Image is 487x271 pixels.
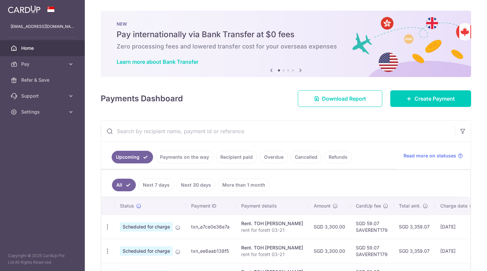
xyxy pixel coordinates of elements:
[308,215,351,239] td: SGD 3,300.00
[120,203,134,209] span: Status
[356,203,381,209] span: CardUp fee
[322,95,366,103] span: Download Report
[404,152,456,159] span: Read more on statuses
[186,197,236,215] th: Payment ID
[117,29,455,40] h5: Pay internationally via Bank Transfer at $0 fees
[101,11,471,77] img: Bank transfer banner
[440,203,467,209] span: Charge date
[11,23,74,30] p: [EMAIL_ADDRESS][DOMAIN_NAME]
[394,215,435,239] td: SGD 3,359.07
[101,93,183,105] h4: Payments Dashboard
[117,58,198,65] a: Learn more about Bank Transfer
[120,222,173,231] span: Scheduled for charge
[390,90,471,107] a: Create Payment
[236,197,308,215] th: Payment details
[218,179,270,191] a: More than 1 month
[324,151,352,163] a: Refunds
[435,215,480,239] td: [DATE]
[241,227,303,233] p: rent for forett 03-21
[177,179,215,191] a: Next 30 days
[216,151,257,163] a: Recipient paid
[117,21,455,27] p: NEW
[186,239,236,263] td: txn_ee6aab138f5
[241,251,303,258] p: rent for forett 03-21
[21,109,65,115] span: Settings
[8,5,40,13] img: CardUp
[120,246,173,256] span: Scheduled for charge
[101,121,455,142] input: Search by recipient name, payment id or reference
[414,95,455,103] span: Create Payment
[241,244,303,251] div: Rent. TOH [PERSON_NAME]
[21,61,65,67] span: Pay
[308,239,351,263] td: SGD 3,300.00
[156,151,213,163] a: Payments on the way
[351,215,394,239] td: SGD 59.07 SAVERENT179
[117,43,455,50] h6: Zero processing fees and lowered transfer cost for your overseas expenses
[21,93,65,99] span: Support
[21,77,65,83] span: Refer & Save
[138,179,174,191] a: Next 7 days
[404,152,463,159] a: Read more on statuses
[21,45,65,51] span: Home
[112,151,153,163] a: Upcoming
[291,151,322,163] a: Cancelled
[351,239,394,263] td: SGD 59.07 SAVERENT179
[112,179,136,191] a: All
[314,203,331,209] span: Amount
[186,215,236,239] td: txn_a7ce0e36e7a
[298,90,382,107] a: Download Report
[435,239,480,263] td: [DATE]
[241,220,303,227] div: Rent. TOH [PERSON_NAME]
[260,151,288,163] a: Overdue
[399,203,421,209] span: Total amt.
[394,239,435,263] td: SGD 3,359.07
